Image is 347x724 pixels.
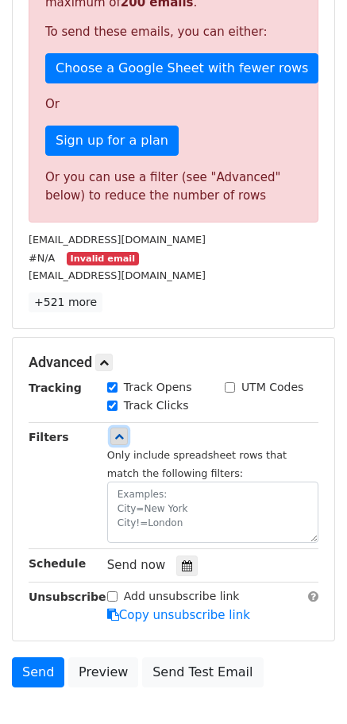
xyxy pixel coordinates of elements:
small: [EMAIL_ADDRESS][DOMAIN_NAME] [29,269,206,281]
a: Send [12,657,64,687]
iframe: Chat Widget [268,648,347,724]
label: Track Opens [124,379,192,396]
h5: Advanced [29,354,318,371]
small: [EMAIL_ADDRESS][DOMAIN_NAME] [29,234,206,246]
a: Choose a Google Sheet with fewer rows [45,53,318,83]
span: Send now [107,558,166,572]
strong: Schedule [29,557,86,570]
a: Send Test Email [142,657,263,687]
strong: Filters [29,431,69,443]
label: Add unsubscribe link [124,588,240,605]
a: Sign up for a plan [45,126,179,156]
label: UTM Codes [241,379,303,396]
small: Only include spreadsheet rows that match the following filters: [107,449,287,479]
a: +521 more [29,292,102,312]
label: Track Clicks [124,397,189,414]
small: #N/A [29,252,55,264]
p: To send these emails, you can either: [45,24,302,41]
strong: Unsubscribe [29,590,106,603]
div: Or you can use a filter (see "Advanced" below) to reduce the number of rows [45,168,302,204]
p: Or [45,96,302,113]
strong: Tracking [29,381,82,394]
a: Copy unsubscribe link [107,608,250,622]
a: Preview [68,657,138,687]
small: Invalid email [67,252,138,265]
